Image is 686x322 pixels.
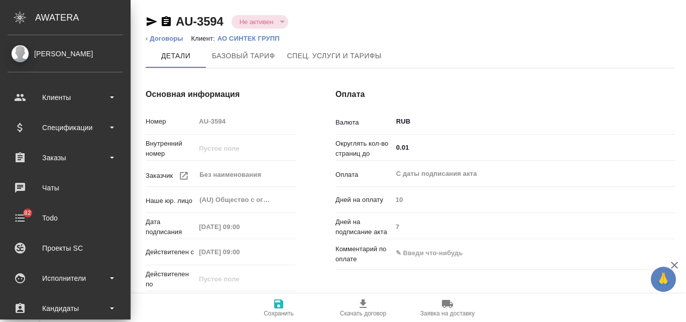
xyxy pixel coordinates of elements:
div: Не активен [232,15,289,29]
p: Заказчик [146,171,173,181]
p: Действителен с [146,247,195,257]
div: AWATERA [35,8,131,28]
span: 🙏 [655,269,672,290]
button: 🙏 [651,267,676,292]
div: Заказы [8,150,123,165]
button: Скопировать ссылку [160,16,172,28]
button: Перейти к контрагентам клиента [173,165,195,187]
p: Действителен по [146,269,195,289]
button: Сохранить [237,294,321,322]
a: ‹ Договоры [146,35,183,42]
p: Дата подписания [146,217,195,237]
button: Open [669,119,671,121]
span: Скачать договор [340,310,386,317]
p: Наше юр. лицо [146,196,195,206]
div: Todo [8,210,123,226]
span: Спец. услуги и тарифы [287,50,382,62]
span: Детали [152,50,200,62]
a: AU-3594 [176,15,223,28]
a: Чаты [3,175,128,200]
p: Комментарий по оплате [335,244,392,264]
h4: Оплата [335,88,675,100]
p: Дней на подписание акта [335,217,392,237]
span: Базовый тариф [212,50,275,62]
h4: Основная информация [146,88,295,100]
span: Сохранить [264,310,294,317]
input: Пустое поле [195,220,283,234]
a: АО СИНТЕК ГРУПП [217,35,287,42]
div: [PERSON_NAME] [8,48,123,59]
p: Оплата [335,170,392,180]
input: Пустое поле [392,220,675,234]
input: Пустое поле [195,141,295,156]
div: Проекты SC [8,241,123,256]
p: Клиент: [191,35,217,42]
input: Пустое поле [195,272,283,286]
div: Исполнители [8,271,123,286]
div: Чаты [8,180,123,195]
nav: breadcrumb [146,34,675,44]
button: Не активен [237,18,277,26]
a: 82Todo [3,205,128,231]
div: Кандидаты [8,301,123,316]
button: Заявка на доставку [405,294,490,322]
button: Open [669,147,671,149]
span: Заявка на доставку [420,310,475,317]
button: Скачать договор [321,294,405,322]
p: Номер [146,117,195,127]
input: Пустое поле [392,192,675,207]
p: Округлять кол-во страниц до [335,139,392,159]
a: Проекты SC [3,236,128,261]
div: Спецификации [8,120,123,135]
p: Валюта [335,118,392,128]
p: Внутренний номер [146,139,195,159]
div: Клиенты [8,90,123,105]
p: Дней на оплату [335,195,392,205]
input: Пустое поле [195,245,283,259]
span: 82 [18,208,37,218]
button: Скопировать ссылку для ЯМессенджера [146,16,158,28]
input: Пустое поле [195,114,295,129]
